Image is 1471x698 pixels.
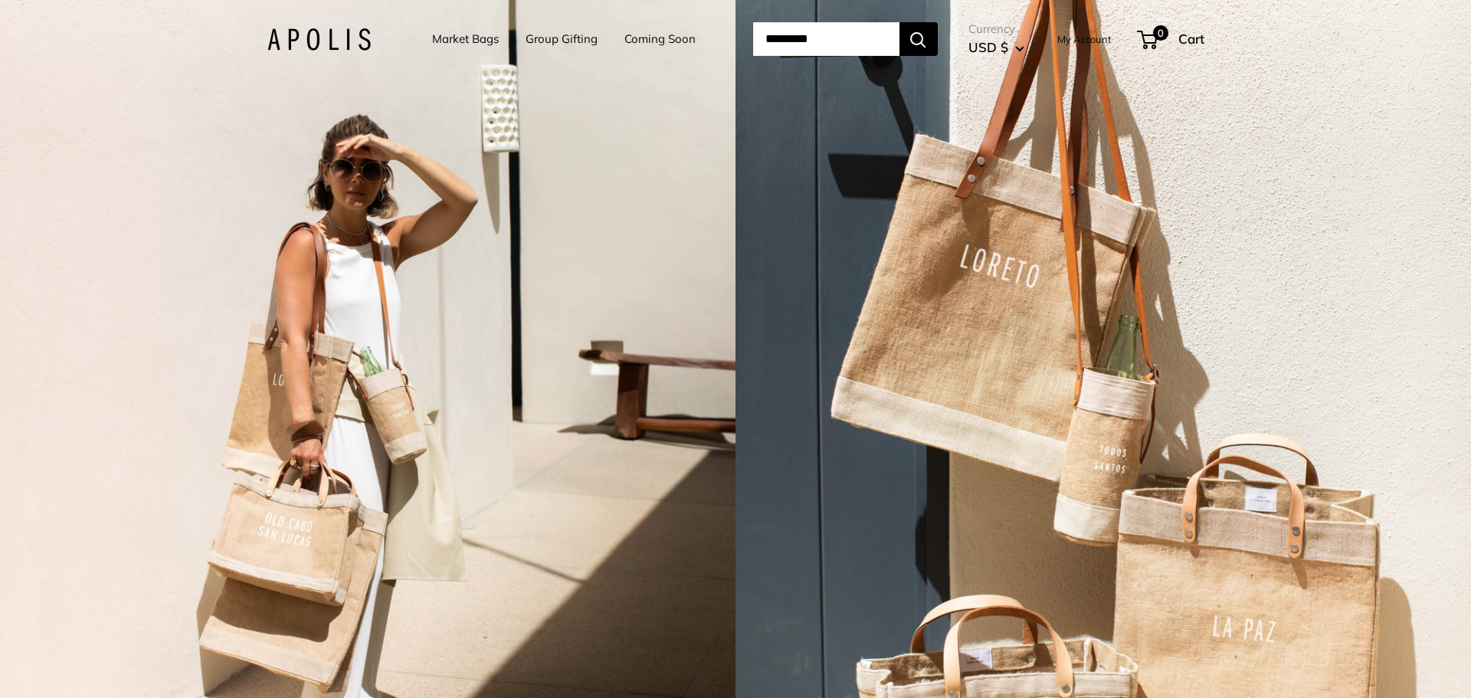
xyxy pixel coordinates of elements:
[968,39,1008,55] span: USD $
[968,35,1024,60] button: USD $
[624,28,696,50] a: Coming Soon
[753,22,899,56] input: Search...
[899,22,938,56] button: Search
[968,18,1024,40] span: Currency
[1138,27,1204,51] a: 0 Cart
[526,28,598,50] a: Group Gifting
[1178,31,1204,47] span: Cart
[267,28,371,51] img: Apolis
[432,28,499,50] a: Market Bags
[1057,30,1112,48] a: My Account
[1152,25,1168,41] span: 0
